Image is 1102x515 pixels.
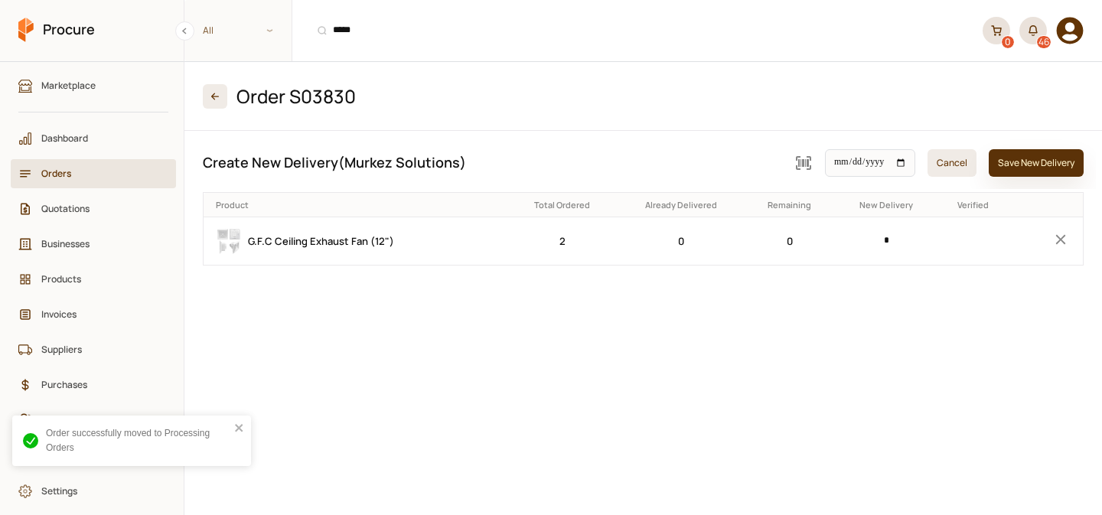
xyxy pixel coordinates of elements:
[11,124,176,153] a: Dashboard
[41,201,156,216] span: Quotations
[236,83,356,109] h2: Order S03830
[983,17,1010,44] a: 0
[11,370,176,399] a: Purchases
[615,193,747,217] th: Already Delivered
[11,477,176,506] a: Settings
[989,149,1084,177] button: Save New Delivery
[11,71,176,100] a: Marketplace
[46,426,230,455] div: Order successfully moved to Processing Orders
[248,234,394,248] span: G.F.C Ceiling Exhaust Fan (12")
[940,193,1006,217] th: Verified
[1002,36,1014,48] div: 0
[203,23,214,37] span: All
[302,11,973,50] input: Products, Businesses, Users, Suppliers, Orders, and Purchases
[203,153,779,172] h2: Create New Delivery ( Murkez Solutions )
[11,300,176,329] a: Invoices
[833,193,940,217] th: New Delivery
[43,20,95,39] span: Procure
[41,342,156,357] span: Suppliers
[41,377,156,392] span: Purchases
[11,194,176,223] a: Quotations
[11,265,176,294] a: Products
[11,230,176,259] a: Businesses
[11,335,176,364] a: Suppliers
[1037,36,1051,48] div: 46
[234,422,245,437] button: close
[928,149,976,177] button: Cancel
[510,193,615,217] th: Total Ordered
[510,217,615,266] td: 2
[41,307,156,321] span: Invoices
[11,406,176,435] a: Users
[746,193,833,217] th: Remaining
[204,193,510,217] th: Product
[41,166,156,181] span: Orders
[18,18,95,44] a: Procure
[615,217,747,266] td: 0
[1019,17,1047,44] button: 46
[846,234,927,248] input: 2 Items
[41,78,156,93] span: Marketplace
[41,131,156,145] span: Dashboard
[11,159,176,188] a: Orders
[746,217,833,266] td: 0
[41,236,156,251] span: Businesses
[216,228,504,254] a: G.F.C Ceiling Exhaust Fan (12")
[184,18,292,43] span: All
[41,484,156,498] span: Settings
[41,272,156,286] span: Products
